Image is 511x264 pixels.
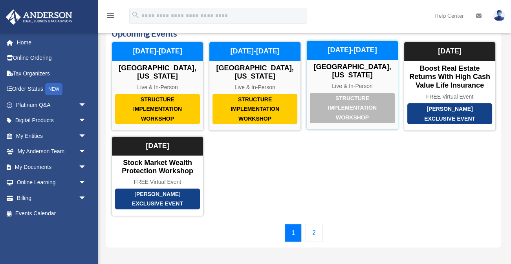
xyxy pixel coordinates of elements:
a: Billingarrow_drop_down [5,190,98,206]
i: search [131,11,140,19]
a: Structure Implementation Workshop [GEOGRAPHIC_DATA], [US_STATE] Live & In-Person [DATE]-[DATE] [112,42,203,131]
div: FREE Virtual Event [112,179,203,185]
a: My Anderson Teamarrow_drop_down [5,144,98,159]
span: arrow_drop_down [79,159,94,175]
div: Live & In-Person [209,84,300,91]
div: [DATE] [404,42,495,61]
a: Digital Productsarrow_drop_down [5,113,98,128]
img: Anderson Advisors Platinum Portal [4,9,75,25]
a: 1 [285,224,302,242]
div: [DATE]-[DATE] [209,42,300,61]
a: menu [106,14,115,20]
div: [PERSON_NAME] Exclusive Event [407,103,492,124]
div: [DATE]-[DATE] [307,41,398,60]
div: [GEOGRAPHIC_DATA], [US_STATE] [307,63,398,80]
span: arrow_drop_down [79,175,94,191]
div: [GEOGRAPHIC_DATA], [US_STATE] [112,64,203,81]
a: Events Calendar [5,206,94,222]
img: User Pic [493,10,505,21]
span: arrow_drop_down [79,113,94,129]
div: [DATE]-[DATE] [112,42,203,61]
div: Stock Market Wealth Protection Workshop [112,159,203,176]
a: [PERSON_NAME] Exclusive Event Boost Real Estate Returns with High Cash Value Life Insurance FREE ... [404,42,496,131]
a: Online Learningarrow_drop_down [5,175,98,191]
a: Home [5,35,98,50]
a: Structure Implementation Workshop [GEOGRAPHIC_DATA], [US_STATE] Live & In-Person [DATE]-[DATE] [306,42,398,131]
a: My Entitiesarrow_drop_down [5,128,98,144]
div: Structure Implementation Workshop [115,94,200,125]
div: Live & In-Person [307,83,398,90]
div: Live & In-Person [112,84,203,91]
div: FREE Virtual Event [404,93,495,100]
a: Tax Organizers [5,66,98,81]
div: [GEOGRAPHIC_DATA], [US_STATE] [209,64,300,81]
a: Platinum Q&Aarrow_drop_down [5,97,98,113]
a: My Documentsarrow_drop_down [5,159,98,175]
h3: Upcoming Events [112,27,496,40]
i: menu [106,11,115,20]
div: [DATE] [112,137,203,156]
a: [PERSON_NAME] Exclusive Event Stock Market Wealth Protection Workshop FREE Virtual Event [DATE] [112,136,203,216]
span: arrow_drop_down [79,128,94,144]
span: arrow_drop_down [79,190,94,206]
div: NEW [45,83,62,95]
div: Boost Real Estate Returns with High Cash Value Life Insurance [404,64,495,90]
div: Structure Implementation Workshop [310,93,395,123]
a: 2 [306,224,322,242]
div: Structure Implementation Workshop [212,94,297,125]
a: Structure Implementation Workshop [GEOGRAPHIC_DATA], [US_STATE] Live & In-Person [DATE]-[DATE] [209,42,301,131]
a: Online Ordering [5,50,98,66]
span: arrow_drop_down [79,144,94,160]
a: Order StatusNEW [5,81,98,97]
div: [PERSON_NAME] Exclusive Event [115,189,200,209]
span: arrow_drop_down [79,97,94,113]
